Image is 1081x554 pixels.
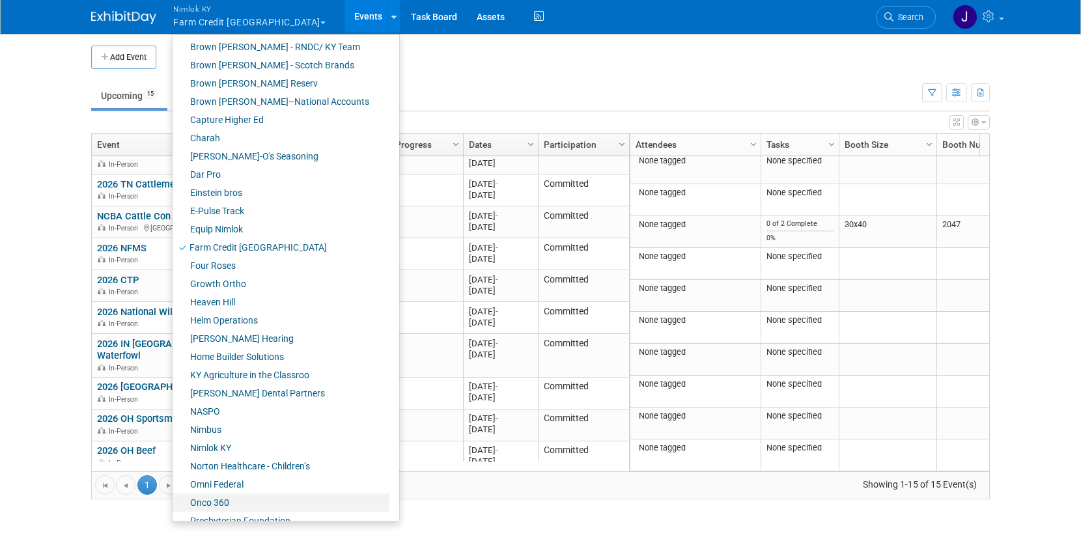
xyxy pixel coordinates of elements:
span: In-Person [109,192,142,201]
a: Farm Credit [GEOGRAPHIC_DATA] [173,238,389,256]
img: In-Person Event [98,364,105,370]
span: Go to the previous page [120,480,131,491]
span: In-Person [109,364,142,372]
a: Column Settings [825,133,839,153]
a: Home Builder Solutions [173,348,389,366]
button: Add Event [91,46,156,69]
a: Nimlok KY [173,439,389,457]
a: 2026 TN Cattlemen's [97,178,186,190]
a: 2026 [GEOGRAPHIC_DATA] and Gin [97,381,248,393]
a: Brown [PERSON_NAME]–National Accounts [173,92,389,111]
a: NASPO [173,402,389,421]
div: None tagged [636,347,756,357]
a: Search [876,6,936,29]
div: [DATE] [469,285,532,296]
a: Onco 360 [173,493,389,512]
a: 2026 KY Cattlemen's [97,146,185,158]
div: [GEOGRAPHIC_DATA], [GEOGRAPHIC_DATA] [97,222,359,233]
td: Committed [538,409,629,441]
td: Committed [538,174,629,206]
a: Attendees [636,133,752,156]
a: KY Agriculture in the Classroo [173,366,389,384]
a: Column Settings [524,133,539,153]
a: [PERSON_NAME]-O's Seasoning [173,147,389,165]
a: Brown [PERSON_NAME] - RNDC/ KY Team [173,38,389,56]
div: None tagged [636,251,756,262]
a: 2026 National Wild Turkey Federation [97,306,257,318]
span: Column Settings [617,139,627,150]
span: - [496,243,498,253]
a: Presbyterian Foundation [173,512,389,530]
span: - [496,339,498,348]
div: [DATE] [469,456,532,467]
span: Go to the next page [163,480,174,491]
div: [DATE] [469,189,532,201]
a: Booth Number [942,133,1026,156]
a: Event [97,133,357,156]
span: In-Person [109,160,142,169]
td: Committed [538,302,629,334]
a: NCBA Cattle Con 2026 [97,210,194,222]
span: - [496,413,498,423]
div: None tagged [636,283,756,294]
a: [PERSON_NAME] Hearing [173,329,389,348]
a: Column Settings [449,133,464,153]
a: Brown [PERSON_NAME] - Scotch Brands [173,56,389,74]
span: Showing 1-15 of 15 Event(s) [851,475,989,493]
div: None specified [766,411,834,421]
img: In-Person Event [98,427,105,434]
span: Column Settings [924,139,934,150]
a: 2026 OH Beef [97,445,156,456]
a: Equip Nimlok [173,220,389,238]
span: Go to the first page [100,480,110,491]
td: Committed [538,143,629,174]
td: Committed [538,270,629,302]
a: Helm Operations [173,311,389,329]
div: [DATE] [469,424,532,435]
a: Column Settings [923,133,937,153]
span: Nimlok KY [173,2,326,16]
td: Committed [538,378,629,409]
div: None tagged [636,443,756,453]
span: In-Person [109,288,142,296]
span: Column Settings [526,139,536,150]
span: - [496,381,498,391]
div: [DATE] [469,306,532,317]
div: None specified [766,347,834,357]
span: - [496,211,498,221]
td: Committed [538,334,629,378]
div: None tagged [636,411,756,421]
a: Growth Ortho [173,275,389,293]
div: [DATE] [469,349,532,360]
img: In-Person Event [98,288,105,294]
a: 2026 CTP [97,274,139,286]
span: Column Settings [826,139,837,150]
span: 1 [137,475,157,495]
a: Capture Higher Ed [173,111,389,129]
div: None tagged [636,315,756,325]
a: Einstein bros [173,184,389,202]
div: None tagged [636,156,756,166]
span: In-Person [109,256,142,264]
div: None tagged [636,219,756,230]
img: In-Person Event [98,395,105,402]
div: 0% [766,234,834,243]
img: Jamie Dunn [953,5,977,29]
span: Column Settings [451,139,461,150]
span: In-Person [109,427,142,436]
a: 2026 NFMS [97,242,147,254]
a: Nimbus [173,421,389,439]
div: [DATE] [469,210,532,221]
a: Participation [544,133,621,156]
img: In-Person Event [98,192,105,199]
div: [DATE] [469,221,532,232]
div: [DATE] [469,413,532,424]
div: None specified [766,443,834,453]
div: None specified [766,315,834,325]
td: Committed [538,441,629,473]
span: Column Settings [748,139,759,150]
div: None specified [766,251,834,262]
a: Dates [469,133,529,156]
td: 30x40 [839,216,936,248]
a: Tasks [766,133,830,156]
